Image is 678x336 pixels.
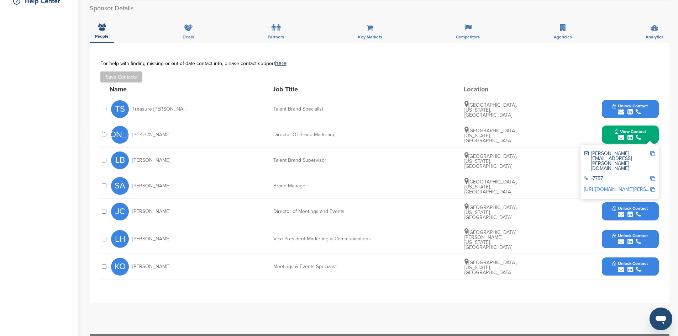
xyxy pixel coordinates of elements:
[111,177,129,195] span: SA
[464,204,517,220] span: [GEOGRAPHIC_DATA], [US_STATE], [GEOGRAPHIC_DATA]
[613,206,648,211] span: Unlock Contact
[183,35,194,39] span: Deals
[273,158,380,163] div: Talent Brand Supervisor
[110,86,188,92] div: Name
[273,209,380,214] div: Director of Meetings and Events
[604,201,656,222] button: Unlock Contact
[613,103,648,108] span: Unlock Contact
[132,236,170,241] span: [PERSON_NAME]
[132,158,170,163] span: [PERSON_NAME]
[650,187,655,192] img: Copy
[132,183,170,188] span: [PERSON_NAME]
[132,209,170,214] span: [PERSON_NAME]
[273,132,380,137] div: Director Of Brand Marketing
[615,129,646,134] span: View Contact
[273,236,380,241] div: Vice President Marketing & Communications
[132,264,170,269] span: [PERSON_NAME]
[606,124,655,145] button: View Contact
[273,183,380,188] div: Brand Manager
[273,107,380,112] div: Talent Brand Specialist
[358,35,382,39] span: Key Markets
[111,230,129,248] span: LH
[464,86,517,92] div: Location
[584,186,671,192] a: [URL][DOMAIN_NAME][PERSON_NAME]
[554,35,572,39] span: Agencies
[613,261,648,266] span: Unlock Contact
[584,151,650,171] div: [PERSON_NAME][EMAIL_ADDRESS][PERSON_NAME][DOMAIN_NAME]
[111,151,129,169] span: LB
[650,176,655,181] img: Copy
[273,264,380,269] div: Meetings & Events Specialist
[90,4,669,13] h2: Sponsor Details
[268,35,284,39] span: Partners
[95,34,109,38] span: People
[646,35,663,39] span: Analytics
[464,102,517,118] span: [GEOGRAPHIC_DATA], [US_STATE], [GEOGRAPHIC_DATA]
[464,153,517,169] span: [GEOGRAPHIC_DATA], [US_STATE], [GEOGRAPHIC_DATA]
[604,98,656,120] button: Unlock Contact
[100,60,659,66] div: For help with finding missing or out-of-date contact info, please contact support .
[584,176,650,182] div: -7757
[464,179,517,195] span: [GEOGRAPHIC_DATA], [US_STATE], [GEOGRAPHIC_DATA]
[273,86,379,92] div: Job Title
[111,203,129,220] span: JC
[604,256,656,277] button: Unlock Contact
[100,71,142,82] button: Save Contacts
[456,35,480,39] span: Competitors
[464,128,517,144] span: [GEOGRAPHIC_DATA], [US_STATE], [GEOGRAPHIC_DATA]
[132,107,189,112] span: Treasure [PERSON_NAME]
[650,308,672,330] iframe: Button to launch messaging window
[604,228,656,250] button: Unlock Contact
[275,60,287,67] a: here
[464,260,517,276] span: [GEOGRAPHIC_DATA], [US_STATE], [GEOGRAPHIC_DATA]
[613,233,648,238] span: Unlock Contact
[111,126,129,144] span: [PERSON_NAME]
[650,151,655,156] img: Copy
[464,229,516,250] span: [GEOGRAPHIC_DATA][PERSON_NAME], [US_STATE], [GEOGRAPHIC_DATA]
[111,258,129,276] span: KO
[111,100,129,118] span: TS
